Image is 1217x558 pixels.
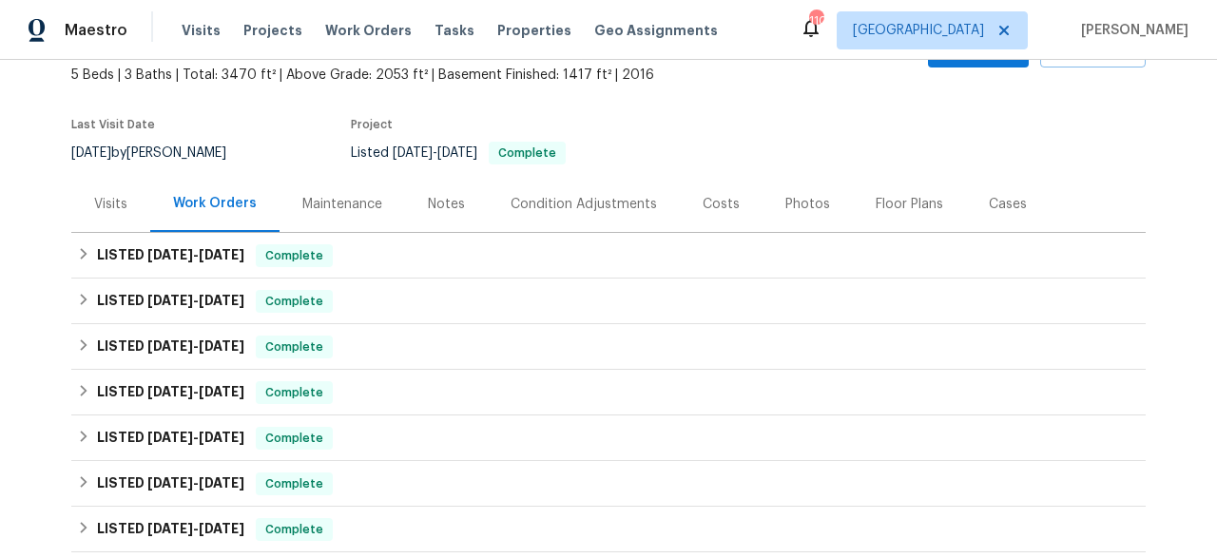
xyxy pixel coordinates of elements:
span: - [147,294,244,307]
h6: LISTED [97,518,244,541]
span: [DATE] [147,431,193,444]
span: 5 Beds | 3 Baths | Total: 3470 ft² | Above Grade: 2053 ft² | Basement Finished: 1417 ft² | 2016 [71,66,761,85]
span: Complete [258,383,331,402]
div: LISTED [DATE]-[DATE]Complete [71,507,1146,552]
span: [DATE] [147,248,193,261]
span: Tasks [435,24,474,37]
span: [DATE] [71,146,111,160]
span: - [147,476,244,490]
span: [DATE] [199,339,244,353]
h6: LISTED [97,472,244,495]
div: LISTED [DATE]-[DATE]Complete [71,233,1146,279]
span: Complete [258,292,331,311]
h6: LISTED [97,427,244,450]
span: [DATE] [199,522,244,535]
span: Complete [258,429,331,448]
div: Photos [785,195,830,214]
span: [DATE] [147,339,193,353]
span: Geo Assignments [594,21,718,40]
span: [DATE] [147,522,193,535]
span: - [147,339,244,353]
span: - [147,248,244,261]
span: [GEOGRAPHIC_DATA] [853,21,984,40]
div: LISTED [DATE]-[DATE]Complete [71,370,1146,415]
div: Work Orders [173,194,257,213]
div: Condition Adjustments [511,195,657,214]
div: Notes [428,195,465,214]
div: 110 [809,11,822,30]
span: Last Visit Date [71,119,155,130]
span: [DATE] [437,146,477,160]
span: Maestro [65,21,127,40]
div: Visits [94,195,127,214]
span: - [147,522,244,535]
span: - [393,146,477,160]
h6: LISTED [97,336,244,358]
span: Complete [258,520,331,539]
div: Maintenance [302,195,382,214]
div: LISTED [DATE]-[DATE]Complete [71,461,1146,507]
div: by [PERSON_NAME] [71,142,249,164]
span: Complete [491,147,564,159]
span: [DATE] [199,248,244,261]
span: Complete [258,246,331,265]
span: [DATE] [393,146,433,160]
h6: LISTED [97,381,244,404]
div: LISTED [DATE]-[DATE]Complete [71,415,1146,461]
span: - [147,385,244,398]
span: [DATE] [147,385,193,398]
span: Project [351,119,393,130]
h6: LISTED [97,244,244,267]
div: Floor Plans [876,195,943,214]
div: Cases [989,195,1027,214]
div: Costs [703,195,740,214]
span: Complete [258,474,331,493]
span: Complete [258,337,331,356]
span: [DATE] [147,476,193,490]
span: Properties [497,21,571,40]
span: Listed [351,146,566,160]
span: [DATE] [199,294,244,307]
span: [DATE] [147,294,193,307]
div: LISTED [DATE]-[DATE]Complete [71,324,1146,370]
span: Work Orders [325,21,412,40]
h6: LISTED [97,290,244,313]
span: - [147,431,244,444]
span: Visits [182,21,221,40]
div: LISTED [DATE]-[DATE]Complete [71,279,1146,324]
span: Projects [243,21,302,40]
span: [DATE] [199,476,244,490]
span: [DATE] [199,431,244,444]
span: [DATE] [199,385,244,398]
span: [PERSON_NAME] [1073,21,1188,40]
